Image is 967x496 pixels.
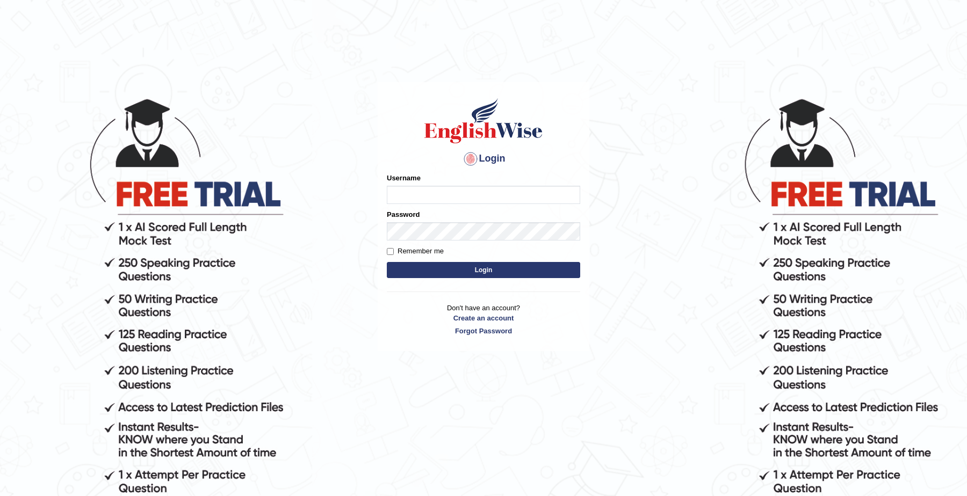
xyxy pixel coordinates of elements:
[387,326,580,336] a: Forgot Password
[422,97,545,145] img: Logo of English Wise sign in for intelligent practice with AI
[387,313,580,323] a: Create an account
[387,248,394,255] input: Remember me
[387,150,580,167] h4: Login
[387,303,580,336] p: Don't have an account?
[387,209,420,220] label: Password
[387,262,580,278] button: Login
[387,246,444,257] label: Remember me
[387,173,421,183] label: Username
